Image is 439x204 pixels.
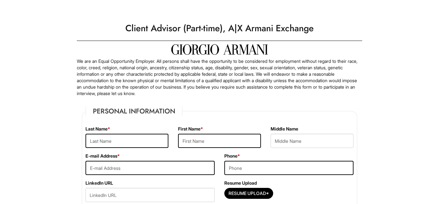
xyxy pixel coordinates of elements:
h1: Client Advisor (Part-time), A|X Armani Exchange [74,19,365,37]
label: Middle Name [271,126,298,132]
label: Last Name [85,126,110,132]
label: E-mail Address [85,153,120,159]
label: Resume Upload [224,180,257,186]
legend: Personal Information [85,106,183,116]
label: First Name [178,126,203,132]
input: Last Name [85,134,168,148]
input: First Name [178,134,261,148]
input: Middle Name [271,134,354,148]
label: Phone [224,153,240,159]
img: Giorgio Armani [171,44,268,55]
input: E-mail Address [85,161,215,175]
button: Resume Upload*Resume Upload* [224,188,273,199]
p: We are an Equal Opportunity Employer. All persons shall have the opportunity to be considered for... [77,58,362,97]
input: Phone [224,161,354,175]
input: LinkedIn URL [85,188,215,202]
label: LinkedIn URL [85,180,113,186]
